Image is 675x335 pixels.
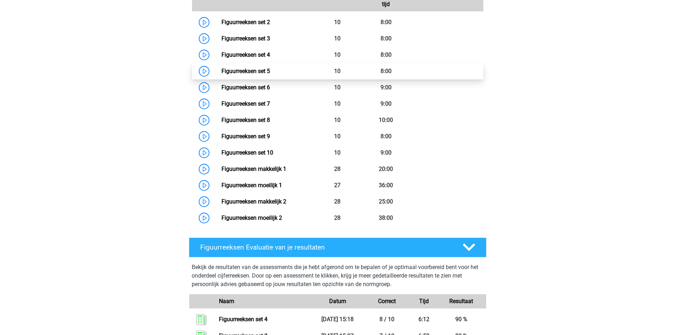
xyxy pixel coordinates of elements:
a: Figuurreeksen set 9 [221,133,270,140]
a: Figuurreeksen makkelijk 2 [221,198,286,205]
a: Figuurreeksen set 2 [221,19,270,26]
a: Figuurreeksen set 7 [221,100,270,107]
a: Figuurreeksen set 4 [219,316,268,323]
div: Resultaat [437,297,486,306]
div: Tijd [412,297,437,306]
a: Figuurreeksen set 3 [221,35,270,42]
div: Naam [214,297,313,306]
p: Bekijk de resultaten van de assessments die je hebt afgerond om te bepalen of je optimaal voorber... [192,263,484,289]
a: Figuurreeksen moeilijk 1 [221,182,282,189]
a: Figuurreeksen moeilijk 2 [221,214,282,221]
a: Figuurreeksen makkelijk 1 [221,166,286,172]
a: Figuurreeksen set 6 [221,84,270,91]
a: Figuurreeksen set 10 [221,149,273,156]
div: Datum [313,297,362,306]
a: Figuurreeksen set 5 [221,68,270,74]
h4: Figuurreeksen Evaluatie van je resultaten [200,243,451,251]
a: Figuurreeksen set 8 [221,117,270,123]
a: Figuurreeksen Evaluatie van je resultaten [186,238,489,257]
div: Correct [362,297,412,306]
a: Figuurreeksen set 4 [221,51,270,58]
